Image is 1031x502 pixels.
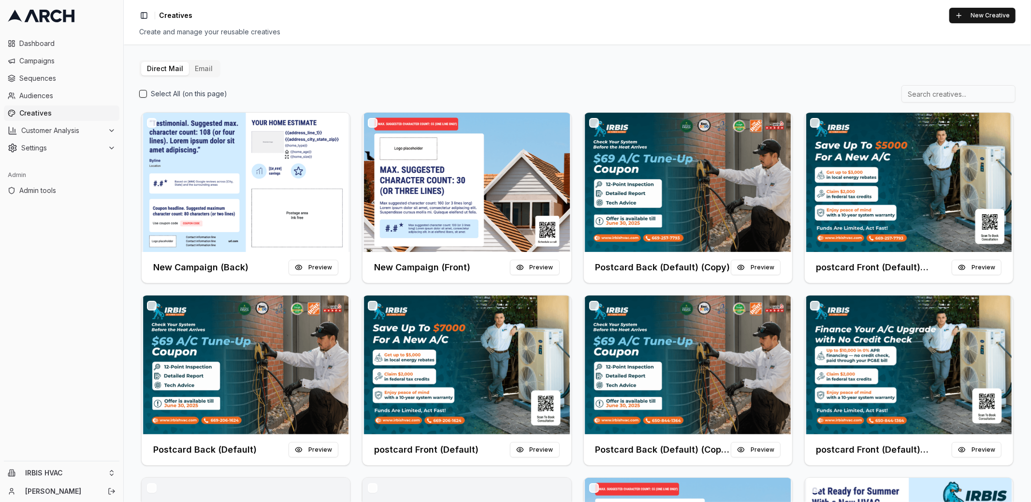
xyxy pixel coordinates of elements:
[289,442,338,458] button: Preview
[25,487,97,496] a: [PERSON_NAME]
[142,295,350,435] img: Front creative for Postcard Back (Default)
[363,295,571,435] img: Front creative for postcard Front (Default)
[4,123,119,138] button: Customer Analysis
[731,260,781,275] button: Preview
[21,126,104,135] span: Customer Analysis
[153,443,257,457] h3: Postcard Back (Default)
[139,27,1016,37] div: Create and manage your reusable creatives
[189,62,218,75] button: Email
[374,443,479,457] h3: postcard Front (Default)
[949,8,1016,23] button: New Creative
[374,261,470,274] h3: New Campaign (Front)
[4,183,119,198] a: Admin tools
[4,88,119,103] a: Audiences
[363,113,571,252] img: Front creative for New Campaign (Front)
[151,89,227,99] label: Select All (on this page)
[19,39,116,48] span: Dashboard
[952,442,1002,458] button: Preview
[159,11,192,20] span: Creatives
[105,485,118,498] button: Log out
[952,260,1002,275] button: Preview
[19,186,116,195] span: Admin tools
[19,74,116,83] span: Sequences
[289,260,338,275] button: Preview
[816,261,952,274] h3: postcard Front (Default) (Copy)
[4,71,119,86] a: Sequences
[21,143,104,153] span: Settings
[19,56,116,66] span: Campaigns
[159,11,192,20] nav: breadcrumb
[584,295,792,435] img: Front creative for Postcard Back (Default) (Copy) (Copy)
[4,167,119,183] div: Admin
[141,62,189,75] button: Direct Mail
[805,113,1013,252] img: Front creative for postcard Front (Default) (Copy)
[19,108,116,118] span: Creatives
[19,91,116,101] span: Audiences
[142,113,350,252] img: Front creative for New Campaign (Back)
[4,465,119,481] button: IRBIS HVAC
[731,442,781,458] button: Preview
[510,260,560,275] button: Preview
[595,261,730,274] h3: Postcard Back (Default) (Copy)
[805,295,1013,435] img: Front creative for postcard Front (Default) (Copy) (Copy)
[510,442,560,458] button: Preview
[4,36,119,51] a: Dashboard
[153,261,248,274] h3: New Campaign (Back)
[595,443,731,457] h3: Postcard Back (Default) (Copy) (Copy)
[584,113,792,252] img: Front creative for Postcard Back (Default) (Copy)
[25,469,104,477] span: IRBIS HVAC
[901,85,1016,103] input: Search creatives...
[4,53,119,69] a: Campaigns
[4,105,119,121] a: Creatives
[816,443,952,457] h3: postcard Front (Default) (Copy) (Copy)
[4,140,119,156] button: Settings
